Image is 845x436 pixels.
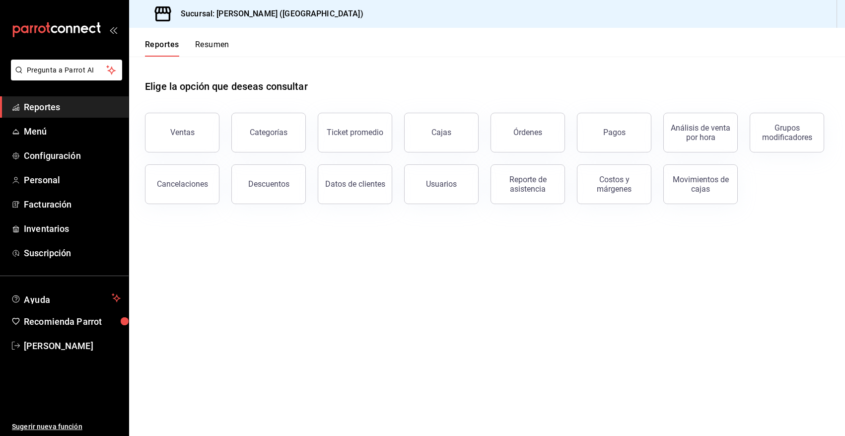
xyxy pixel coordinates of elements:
[231,164,306,204] button: Descuentos
[173,8,363,20] h3: Sucursal: [PERSON_NAME] ([GEOGRAPHIC_DATA])
[431,128,451,137] div: Cajas
[663,164,738,204] button: Movimientos de cajas
[491,113,565,152] button: Órdenes
[24,339,121,353] span: [PERSON_NAME]
[24,100,121,114] span: Reportes
[577,113,651,152] button: Pagos
[603,128,626,137] div: Pagos
[404,113,479,152] button: Cajas
[157,179,208,189] div: Cancelaciones
[231,113,306,152] button: Categorías
[426,179,457,189] div: Usuarios
[24,198,121,211] span: Facturación
[24,292,108,304] span: Ayuda
[327,128,383,137] div: Ticket promedio
[325,179,385,189] div: Datos de clientes
[12,422,121,432] span: Sugerir nueva función
[145,164,219,204] button: Cancelaciones
[583,175,645,194] div: Costos y márgenes
[24,173,121,187] span: Personal
[670,123,731,142] div: Análisis de venta por hora
[24,149,121,162] span: Configuración
[750,113,824,152] button: Grupos modificadores
[145,79,308,94] h1: Elige la opción que deseas consultar
[756,123,818,142] div: Grupos modificadores
[513,128,542,137] div: Órdenes
[145,113,219,152] button: Ventas
[145,40,179,57] button: Reportes
[24,315,121,328] span: Recomienda Parrot
[24,246,121,260] span: Suscripción
[195,40,229,57] button: Resumen
[670,175,731,194] div: Movimientos de cajas
[7,72,122,82] a: Pregunta a Parrot AI
[318,164,392,204] button: Datos de clientes
[491,164,565,204] button: Reporte de asistencia
[24,125,121,138] span: Menú
[27,65,107,75] span: Pregunta a Parrot AI
[318,113,392,152] button: Ticket promedio
[497,175,559,194] div: Reporte de asistencia
[145,40,229,57] div: navigation tabs
[248,179,289,189] div: Descuentos
[250,128,287,137] div: Categorías
[663,113,738,152] button: Análisis de venta por hora
[170,128,195,137] div: Ventas
[577,164,651,204] button: Costos y márgenes
[24,222,121,235] span: Inventarios
[404,164,479,204] button: Usuarios
[109,26,117,34] button: open_drawer_menu
[11,60,122,80] button: Pregunta a Parrot AI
